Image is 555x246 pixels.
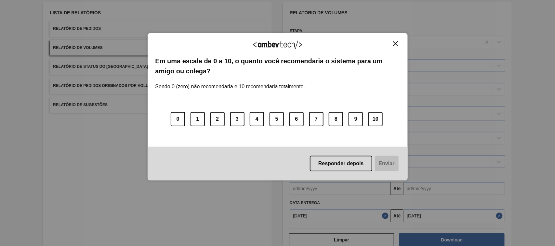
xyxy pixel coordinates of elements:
[155,56,400,76] label: Em uma escala de 0 a 10, o quanto você recomendaria o sistema para um amigo ou colega?
[191,112,205,126] button: 1
[329,112,343,126] button: 8
[368,112,383,126] button: 10
[250,112,264,126] button: 4
[230,112,244,126] button: 3
[270,112,284,126] button: 5
[155,76,305,90] label: Sendo 0 (zero) não recomendaria e 10 recomendaria totalmente.
[171,112,185,126] button: 0
[253,41,302,49] img: Logo Ambevtech
[393,41,398,46] img: Close
[309,112,324,126] button: 7
[391,41,400,46] button: Close
[310,156,372,171] button: Responder depois
[289,112,304,126] button: 6
[349,112,363,126] button: 9
[210,112,225,126] button: 2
